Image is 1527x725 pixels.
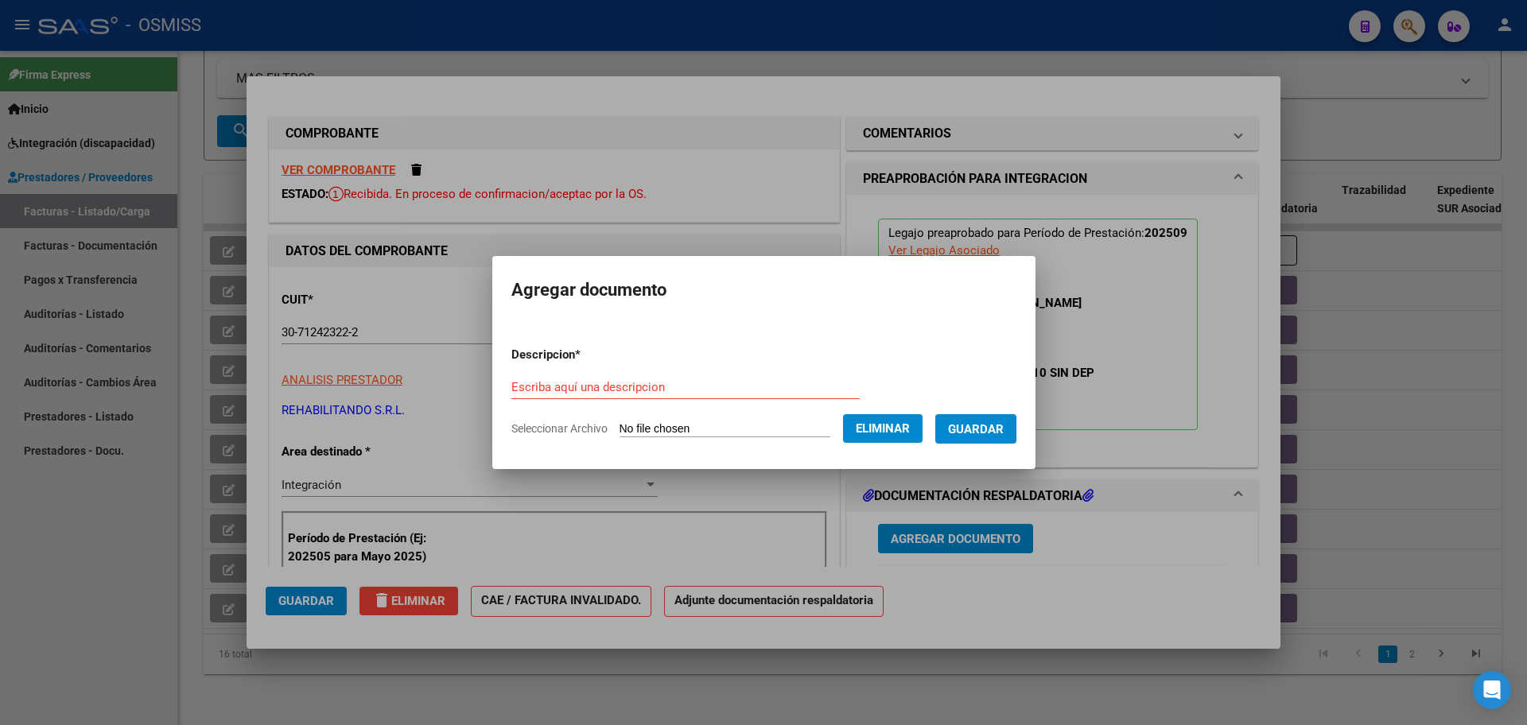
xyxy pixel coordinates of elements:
[935,414,1016,444] button: Guardar
[856,421,910,436] span: Eliminar
[948,422,1004,436] span: Guardar
[511,275,1016,305] h2: Agregar documento
[1473,671,1511,709] div: Open Intercom Messenger
[511,346,663,364] p: Descripcion
[511,422,608,435] span: Seleccionar Archivo
[843,414,923,443] button: Eliminar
